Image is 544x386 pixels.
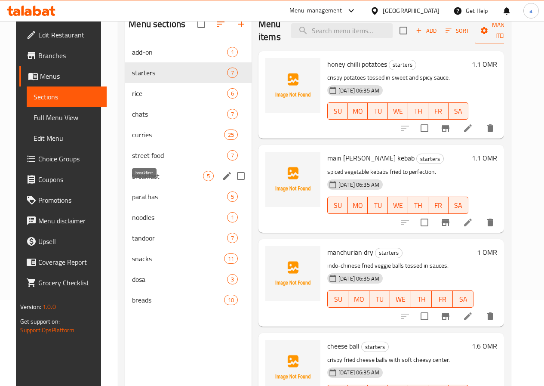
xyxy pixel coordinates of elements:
[227,47,238,57] div: items
[224,255,237,263] span: 11
[351,199,365,212] span: MO
[132,295,224,305] span: breads
[327,102,348,120] button: SU
[435,118,456,139] button: Branch-specific-item
[38,216,100,226] span: Menu disclaimer
[449,102,469,120] button: SA
[375,248,403,258] div: starters
[129,18,185,31] h2: Menu sections
[327,355,468,365] p: crispy fried cheese balls with soft cheesy center.
[43,301,56,312] span: 1.0.0
[432,199,445,212] span: FR
[435,306,456,327] button: Branch-specific-item
[371,105,384,117] span: TU
[327,72,468,83] p: crispy potatoes tossed in sweet and spicy sauce.
[227,212,238,222] div: items
[440,24,475,37] span: Sort items
[393,293,407,306] span: WE
[412,199,425,212] span: TH
[221,170,234,182] button: edit
[480,306,501,327] button: delete
[432,290,452,308] button: FR
[38,154,100,164] span: Choice Groups
[227,88,238,99] div: items
[132,47,227,57] span: add-on
[132,191,227,202] div: parathas
[227,68,238,78] div: items
[125,186,252,207] div: parathas5
[227,274,238,284] div: items
[227,48,237,56] span: 1
[132,88,227,99] div: rice
[389,60,416,70] span: starters
[411,290,432,308] button: TH
[463,123,473,133] a: Edit menu item
[361,342,389,352] div: starters
[227,109,238,119] div: items
[327,151,415,164] span: main [PERSON_NAME] kebab
[415,307,433,325] span: Select to update
[412,24,440,37] span: Add item
[443,24,471,37] button: Sort
[34,133,100,143] span: Edit Menu
[529,6,532,15] span: a
[227,213,237,222] span: 1
[348,197,368,214] button: MO
[475,17,532,44] button: Manage items
[265,246,320,301] img: manchurian dry
[34,92,100,102] span: Sections
[227,191,238,202] div: items
[408,197,428,214] button: TH
[132,150,227,161] div: street food
[38,278,100,288] span: Grocery Checklist
[38,236,100,247] span: Upsell
[132,253,224,264] span: snacks
[375,248,402,258] span: starters
[19,45,107,66] a: Branches
[331,105,344,117] span: SU
[125,62,252,83] div: starters7
[415,293,428,306] span: TH
[125,104,252,124] div: chats7
[452,105,465,117] span: SA
[34,112,100,123] span: Full Menu View
[291,23,393,38] input: search
[435,293,449,306] span: FR
[132,68,227,78] span: starters
[327,167,468,177] p: spiced vegetable kebabs fried to perfection.
[224,295,238,305] div: items
[472,340,497,352] h6: 1.6 OMR
[19,210,107,231] a: Menu disclaimer
[224,253,238,264] div: items
[335,275,383,283] span: [DATE] 06:35 AM
[227,193,237,201] span: 5
[227,69,237,77] span: 7
[203,172,213,180] span: 5
[227,90,237,98] span: 6
[40,71,100,81] span: Menus
[19,190,107,210] a: Promotions
[192,15,210,33] span: Select all sections
[125,248,252,269] div: snacks11
[351,105,365,117] span: MO
[132,274,227,284] span: dosa
[125,42,252,62] div: add-on1
[331,293,345,306] span: SU
[258,18,281,43] h2: Menu items
[38,30,100,40] span: Edit Restaurant
[463,311,473,321] a: Edit menu item
[227,275,237,284] span: 3
[383,6,440,15] div: [GEOGRAPHIC_DATA]
[335,368,383,377] span: [DATE] 06:35 AM
[210,14,231,34] span: Sort sections
[456,293,470,306] span: SA
[27,128,107,148] a: Edit Menu
[391,199,405,212] span: WE
[327,58,387,71] span: honey chilli potatoes
[125,124,252,145] div: curries25
[227,233,238,243] div: items
[417,154,443,164] span: starters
